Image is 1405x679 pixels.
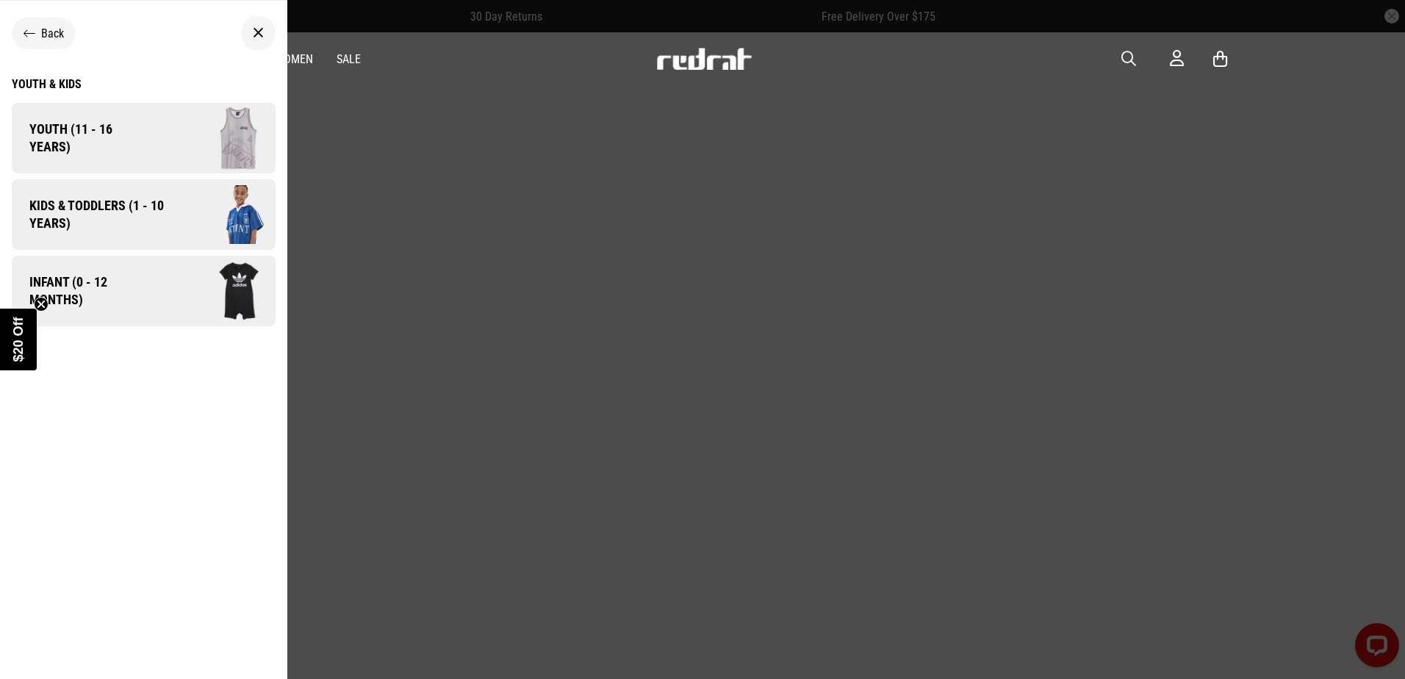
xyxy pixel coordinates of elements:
img: Redrat logo [655,48,752,70]
button: Close teaser [34,297,48,312]
span: $20 Off [11,317,26,362]
span: Infant (0 - 12 months) [12,273,154,309]
span: Kids & Toddlers (1 - 10 years) [12,197,171,232]
a: Sale [337,52,361,66]
a: Kids & Toddlers (1 - 10 years) Company [12,179,276,250]
a: Youth & Kids [12,77,276,91]
img: Company [171,185,276,243]
a: Infant (0 - 12 months) Company [12,256,276,326]
a: Youth (11 - 16 years) Company [12,103,276,173]
span: Back [41,26,64,40]
button: Open LiveChat chat widget [12,6,56,50]
span: Youth (11 - 16 years) [12,121,150,156]
img: Company [150,104,276,173]
img: Company [154,257,276,325]
a: Women [275,52,313,66]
